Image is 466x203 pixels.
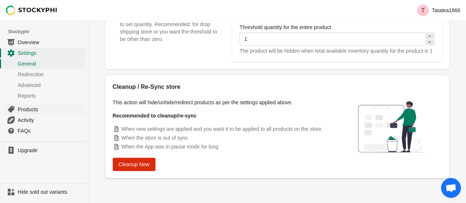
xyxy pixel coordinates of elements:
h3: This settings will hide/unhide product when the inventory of the product is equal to set quantity... [120,6,218,43]
span: Redirection [18,71,84,78]
span: When new settings are applied and you want it to be applied to all products on the store. [122,126,323,132]
span: Settings [18,49,84,57]
p: This action will hide/unhide/redirect products as per the settings applied above. [113,99,334,106]
a: Redirection [3,69,85,80]
span: Avatar with initials T [417,4,429,16]
span: General [18,60,84,67]
div: The product will be hidden when total available inventory quantity for the product is 1 [239,47,434,55]
span: Stockyphi [8,28,88,35]
span: Advanced [18,81,84,89]
text: T [421,7,425,14]
span: FAQs [18,127,84,134]
span: Overview [18,39,84,46]
a: Hide sold out variants [3,187,85,197]
p: Tatatea1868 [432,7,460,13]
span: Cleanup Now [119,161,150,167]
div: Open chat [441,178,461,198]
a: Settings [3,48,85,58]
h2: Cleanup / Re-Sync store [113,83,334,91]
img: Stockyphi [6,6,57,15]
a: Advanced [3,80,85,90]
span: Reports [18,92,84,99]
span: Hide sold out variants [18,188,84,196]
span: Activity [18,116,84,124]
span: When the App was in pause mode for long [122,144,218,150]
button: Avatar with initials TTatatea1868 [414,3,463,18]
label: Threshold quantity for the entire product [239,24,331,31]
strong: Recommended to cleanup/re-sync [113,113,197,119]
a: Upgrade [3,145,85,155]
a: FAQs [3,125,85,136]
span: Products [18,106,84,113]
a: General [3,58,85,69]
a: Activity [3,115,85,125]
a: Overview [3,37,85,48]
span: When the store is out of sync [122,135,188,141]
a: Reports [3,90,85,101]
button: Cleanup Now [113,158,155,171]
a: Products [3,104,85,115]
span: Upgrade [18,147,84,154]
